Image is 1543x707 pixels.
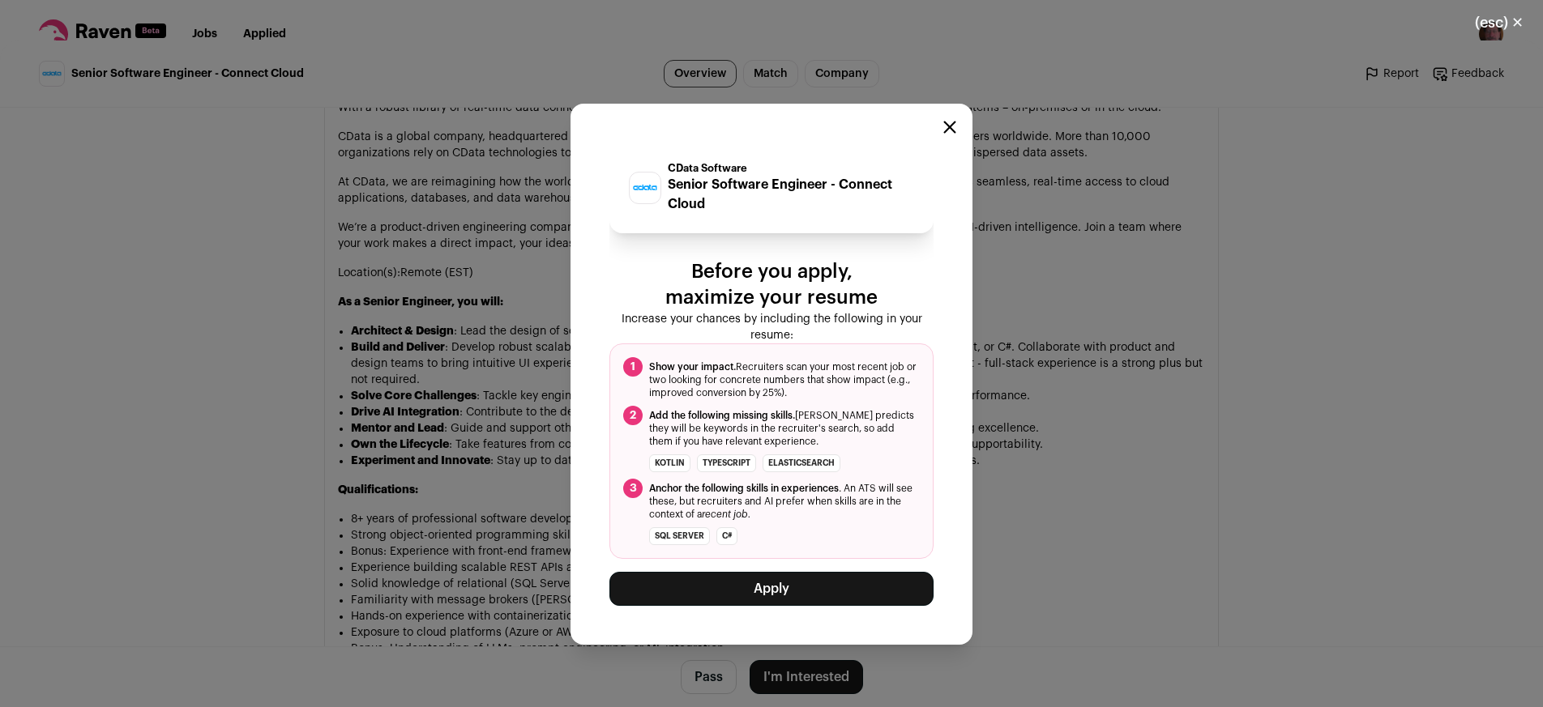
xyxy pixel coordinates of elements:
i: recent job. [702,509,750,519]
p: Senior Software Engineer - Connect Cloud [668,175,914,214]
span: Recruiters scan your most recent job or two looking for concrete numbers that show impact (e.g., ... [649,360,920,399]
span: Anchor the following skills in experiences [649,483,839,493]
li: C# [716,527,737,545]
button: Close modal [1455,5,1543,40]
li: SQL Server [649,527,710,545]
span: Add the following missing skills. [649,411,795,420]
span: [PERSON_NAME] predicts they will be keywords in the recruiter's search, so add them if you have r... [649,409,920,448]
span: 1 [623,357,643,377]
p: Before you apply, maximize your resume [609,259,934,311]
li: Kotlin [649,454,690,472]
p: CData Software [668,162,914,175]
li: Elasticsearch [763,454,840,472]
p: Increase your chances by including the following in your resume: [609,311,934,343]
img: 9b3caa1a18cbd17fbf6817fd884b926056358bedcaf577c290f19eedc58cf333.png [630,172,660,203]
span: 3 [623,479,643,498]
li: TypeScript [697,454,756,472]
button: Apply [609,572,934,606]
button: Close modal [943,121,956,134]
span: . An ATS will see these, but recruiters and AI prefer when skills are in the context of a [649,482,920,521]
span: 2 [623,406,643,425]
span: Show your impact. [649,362,736,372]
